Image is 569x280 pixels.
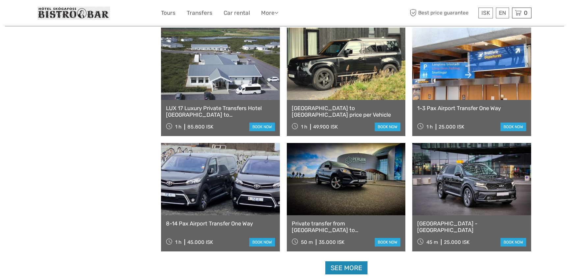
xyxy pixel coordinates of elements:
[249,123,275,131] a: book now
[292,105,401,118] a: [GEOGRAPHIC_DATA] to [GEOGRAPHIC_DATA] price per Vehicle
[426,239,438,245] span: 45 m
[38,7,110,20] img: 370-9bfd279c-32cd-4bcc-8cdf-8c172563a8eb_logo_small.jpg
[496,8,509,18] div: EN
[523,10,528,16] span: 0
[301,124,307,130] span: 1 h
[161,8,176,18] a: Tours
[187,8,212,18] a: Transfers
[319,239,344,245] div: 35.000 ISK
[187,239,213,245] div: 45.000 ISK
[408,8,477,18] span: Best price guarantee
[261,8,278,18] a: More
[76,10,84,18] button: Open LiveChat chat widget
[426,124,433,130] span: 1 h
[166,220,275,227] a: 8-14 Pax Airport Transfer One Way
[375,123,400,131] a: book now
[301,239,313,245] span: 50 m
[313,124,338,130] div: 49.900 ISK
[501,123,526,131] a: book now
[175,124,181,130] span: 1 h
[481,10,490,16] span: ISK
[325,261,367,275] a: See more
[249,238,275,246] a: book now
[9,12,74,17] p: We're away right now. Please check back later!
[501,238,526,246] a: book now
[224,8,250,18] a: Car rental
[375,238,400,246] a: book now
[166,105,275,118] a: LUX 17 Luxury Private Transfers Hotel [GEOGRAPHIC_DATA] to [GEOGRAPHIC_DATA]
[417,220,526,234] a: [GEOGRAPHIC_DATA] - [GEOGRAPHIC_DATA]
[175,239,181,245] span: 1 h
[444,239,470,245] div: 25.000 ISK
[187,124,213,130] div: 85.800 ISK
[439,124,464,130] div: 25.000 ISK
[292,220,401,234] a: Private transfer from [GEOGRAPHIC_DATA] to [GEOGRAPHIC_DATA]
[417,105,526,111] a: 1-3 Pax Airport Transfer One Way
